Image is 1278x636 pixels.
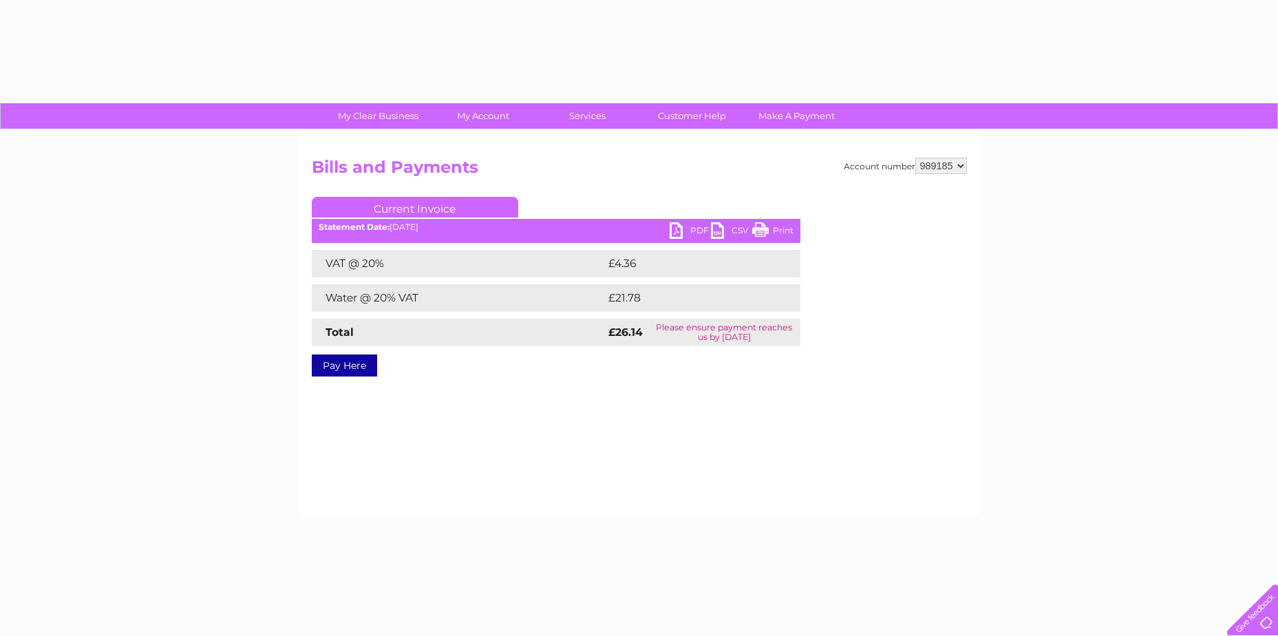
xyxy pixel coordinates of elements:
[312,158,967,184] h2: Bills and Payments
[321,103,435,129] a: My Clear Business
[605,250,768,277] td: £4.36
[426,103,540,129] a: My Account
[711,222,752,242] a: CSV
[319,222,390,232] b: Statement Date:
[844,158,967,174] div: Account number
[312,284,605,312] td: Water @ 20% VAT
[670,222,711,242] a: PDF
[752,222,794,242] a: Print
[608,326,643,339] strong: £26.14
[326,326,354,339] strong: Total
[312,197,518,218] a: Current Invoice
[605,284,771,312] td: £21.78
[635,103,749,129] a: Customer Help
[648,319,800,346] td: Please ensure payment reaches us by [DATE]
[312,250,605,277] td: VAT @ 20%
[312,354,377,377] a: Pay Here
[740,103,853,129] a: Make A Payment
[312,222,800,232] div: [DATE]
[531,103,644,129] a: Services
